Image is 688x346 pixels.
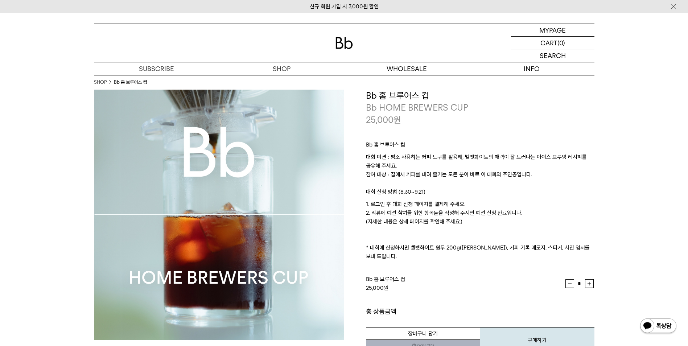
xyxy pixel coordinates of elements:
[366,276,405,283] span: Bb 홈 브루어스 컵
[539,24,566,36] p: MYPAGE
[511,24,594,37] a: MYPAGE
[540,37,557,49] p: CART
[219,62,344,75] a: SHOP
[557,37,565,49] p: (0)
[585,279,594,288] button: 증가
[366,285,384,291] strong: 25,000
[114,79,147,86] li: Bb 홈 브루어스 컵
[394,115,401,125] span: 원
[366,153,594,188] p: 대회 미션 : 평소 사용하는 커피 도구를 활용해, 벨벳화이트의 매력이 잘 드러나는 아이스 브루잉 레시피를 공유해 주세요. 참여 대상 : 집에서 커피를 내려 즐기는 모든 분이 ...
[366,200,594,261] p: 1. 로그인 후 대회 신청 페이지를 결제해 주세요. 2. 리뷰에 예선 참여를 위한 항목들을 작성해 주시면 예선 신청 완료입니다. (자세한 내용은 상세 페이지를 확인해 주세요....
[366,284,565,292] div: 원
[94,62,219,75] a: SUBSCRIBE
[94,79,107,86] a: SHOP
[366,327,480,340] button: 장바구니 담기
[469,62,594,75] p: INFO
[366,188,594,200] p: 대회 신청 방법 (8.30~9.21)
[366,114,401,126] p: 25,000
[639,318,677,335] img: 카카오톡 채널 1:1 채팅 버튼
[565,279,574,288] button: 감소
[366,102,594,114] p: Bb HOME BREWERS CUP
[366,90,594,102] h3: Bb 홈 브루어스 컵
[540,49,566,62] p: SEARCH
[366,307,480,316] dt: 총 상품금액
[94,90,344,340] img: Bb 홈 브루어스 컵
[335,37,353,49] img: 로고
[344,62,469,75] p: WHOLESALE
[310,3,379,10] a: 신규 회원 가입 시 3,000원 할인
[366,140,594,153] p: Bb 홈 브루어스 컵
[511,37,594,49] a: CART (0)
